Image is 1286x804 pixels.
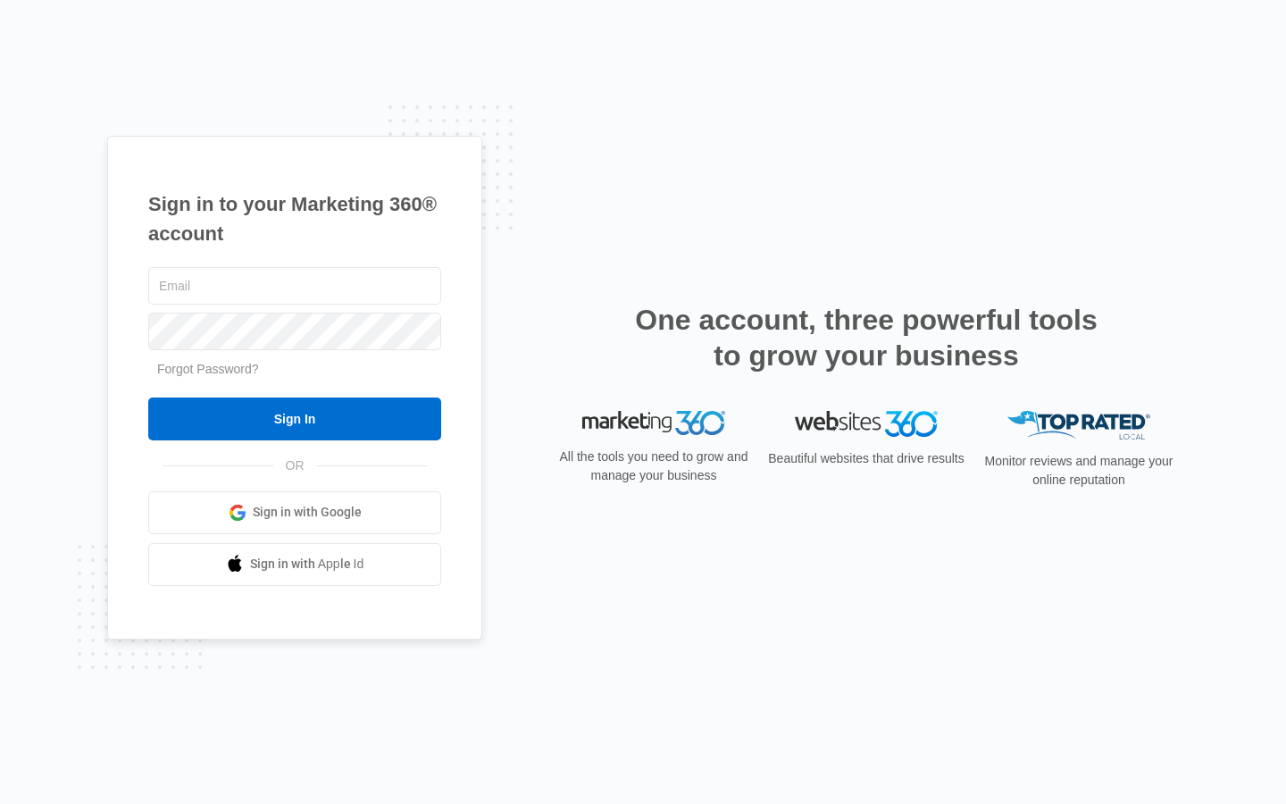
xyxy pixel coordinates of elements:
[148,543,441,586] a: Sign in with Apple Id
[148,189,441,248] h1: Sign in to your Marketing 360® account
[630,302,1103,373] h2: One account, three powerful tools to grow your business
[253,503,362,522] span: Sign in with Google
[1007,411,1150,440] img: Top Rated Local
[795,411,938,437] img: Websites 360
[157,362,259,376] a: Forgot Password?
[250,555,364,574] span: Sign in with Apple Id
[148,398,441,440] input: Sign In
[148,491,441,534] a: Sign in with Google
[554,448,754,485] p: All the tools you need to grow and manage your business
[766,449,966,468] p: Beautiful websites that drive results
[582,411,725,436] img: Marketing 360
[148,267,441,305] input: Email
[979,452,1179,490] p: Monitor reviews and manage your online reputation
[273,456,317,475] span: OR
